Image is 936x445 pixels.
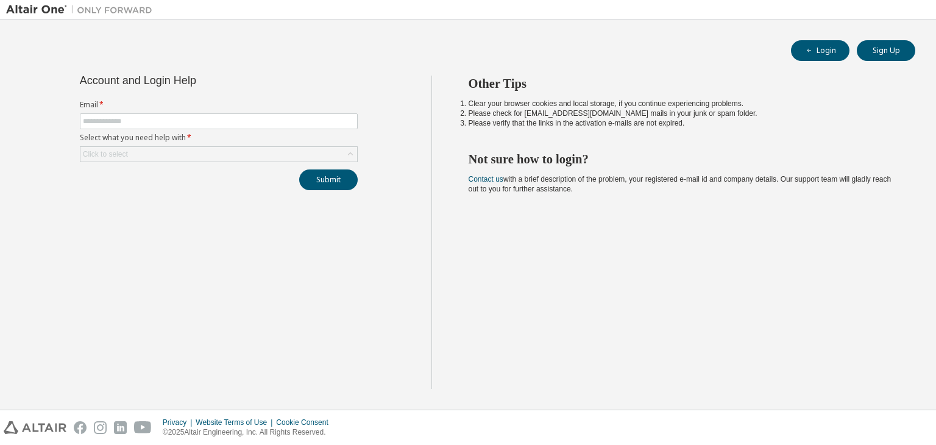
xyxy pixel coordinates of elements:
div: Website Terms of Use [196,418,276,427]
button: Login [791,40,849,61]
li: Please check for [EMAIL_ADDRESS][DOMAIN_NAME] mails in your junk or spam folder. [469,109,894,118]
button: Submit [299,169,358,190]
img: instagram.svg [94,421,107,434]
div: Cookie Consent [276,418,335,427]
h2: Not sure how to login? [469,151,894,167]
img: altair_logo.svg [4,421,66,434]
img: linkedin.svg [114,421,127,434]
a: Contact us [469,175,503,183]
div: Account and Login Help [80,76,302,85]
span: with a brief description of the problem, your registered e-mail id and company details. Our suppo... [469,175,892,193]
img: facebook.svg [74,421,87,434]
li: Clear your browser cookies and local storage, if you continue experiencing problems. [469,99,894,109]
h2: Other Tips [469,76,894,91]
label: Select what you need help with [80,133,358,143]
div: Click to select [83,149,128,159]
p: © 2025 Altair Engineering, Inc. All Rights Reserved. [163,427,336,438]
img: youtube.svg [134,421,152,434]
button: Sign Up [857,40,915,61]
div: Privacy [163,418,196,427]
li: Please verify that the links in the activation e-mails are not expired. [469,118,894,128]
img: Altair One [6,4,158,16]
div: Click to select [80,147,357,162]
label: Email [80,100,358,110]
